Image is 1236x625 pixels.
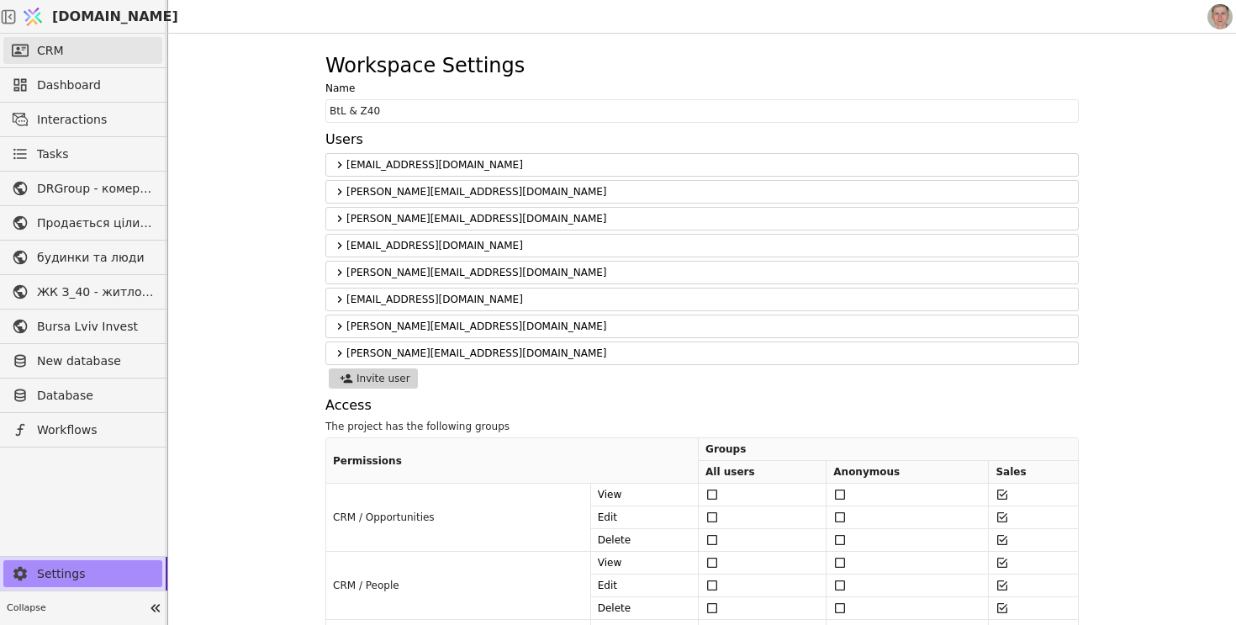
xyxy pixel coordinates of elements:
span: [EMAIL_ADDRESS][DOMAIN_NAME] [346,157,1071,172]
a: Workflows [3,416,162,443]
span: [PERSON_NAME][EMAIL_ADDRESS][DOMAIN_NAME] [346,319,1071,334]
td: Edit [590,506,698,529]
span: [EMAIL_ADDRESS][DOMAIN_NAME] [346,238,1071,253]
span: ЖК З_40 - житлова та комерційна нерухомість класу Преміум [37,283,154,301]
a: CRM [3,37,162,64]
th: Anonymous [827,461,989,484]
td: Edit [590,575,698,597]
span: Settings [37,565,154,583]
td: CRM / People [326,552,590,620]
a: ЖК З_40 - житлова та комерційна нерухомість класу Преміум [3,278,162,305]
a: Settings [3,560,162,587]
a: Bursa Lviv Invest [3,313,162,340]
span: Bursa Lviv Invest [37,318,154,336]
label: Name [325,81,1079,96]
a: New database [3,347,162,374]
span: Collapse [7,601,144,616]
td: CRM / Opportunities [326,484,590,552]
h1: Workspace Settings [325,50,525,81]
div: The project has the following groups [325,419,1079,434]
span: Продається цілий будинок [PERSON_NAME] нерухомість [37,215,154,232]
a: Tasks [3,140,162,167]
td: View [590,552,698,575]
span: DRGroup - комерційна нерухоомість [37,180,154,198]
a: [DOMAIN_NAME] [17,1,168,33]
span: [PERSON_NAME][EMAIL_ADDRESS][DOMAIN_NAME] [346,265,1071,280]
span: [PERSON_NAME][EMAIL_ADDRESS][DOMAIN_NAME] [346,346,1071,361]
span: CRM [37,42,64,60]
span: New database [37,352,154,370]
span: [EMAIL_ADDRESS][DOMAIN_NAME] [346,292,1071,307]
th: All users [699,461,827,484]
a: Interactions [3,106,162,133]
span: Tasks [37,146,69,163]
span: Interactions [37,111,154,129]
img: 1560949290925-CROPPED-IMG_0201-2-.jpg [1207,4,1233,29]
td: View [590,484,698,506]
span: [DOMAIN_NAME] [52,7,178,27]
th: Groups [699,438,1078,461]
a: DRGroup - комерційна нерухоомість [3,175,162,202]
img: Logo [20,1,45,33]
span: будинки та люди [37,249,154,267]
span: [PERSON_NAME][EMAIL_ADDRESS][DOMAIN_NAME] [346,184,1071,199]
span: [PERSON_NAME][EMAIL_ADDRESS][DOMAIN_NAME] [346,211,1071,226]
span: Database [37,387,154,405]
span: Workflows [37,421,154,439]
label: Access [325,395,1079,416]
span: Dashboard [37,77,154,94]
th: Permissions [326,438,699,484]
a: Продається цілий будинок [PERSON_NAME] нерухомість [3,209,162,236]
a: Database [3,382,162,409]
a: будинки та люди [3,244,162,271]
td: Delete [590,597,698,620]
button: Invite user [329,368,418,389]
label: Users [325,130,1079,150]
a: Dashboard [3,72,162,98]
td: Delete [590,529,698,552]
th: Sales [989,461,1078,484]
